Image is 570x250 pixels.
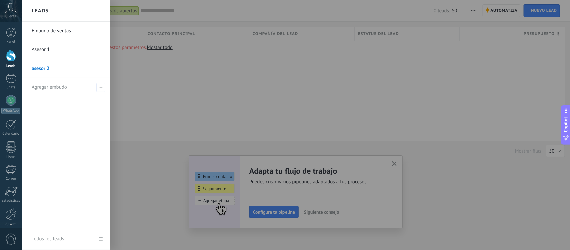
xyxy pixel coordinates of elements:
[22,228,110,250] a: Todos los leads
[32,0,49,21] h2: Leads
[1,132,21,136] div: Calendario
[1,40,21,44] div: Panel
[32,22,104,40] a: Embudo de ventas
[563,117,569,132] span: Copilot
[1,64,21,68] div: Leads
[32,230,64,248] div: Todos los leads
[1,85,21,90] div: Chats
[32,40,104,59] a: Asesor 1
[1,108,20,114] div: WhatsApp
[32,84,67,90] span: Agregar embudo
[1,177,21,181] div: Correo
[32,59,104,78] a: asesor 2
[5,14,16,19] span: Cuenta
[96,83,105,92] span: Agregar embudo
[1,155,21,159] div: Listas
[1,199,21,203] div: Estadísticas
